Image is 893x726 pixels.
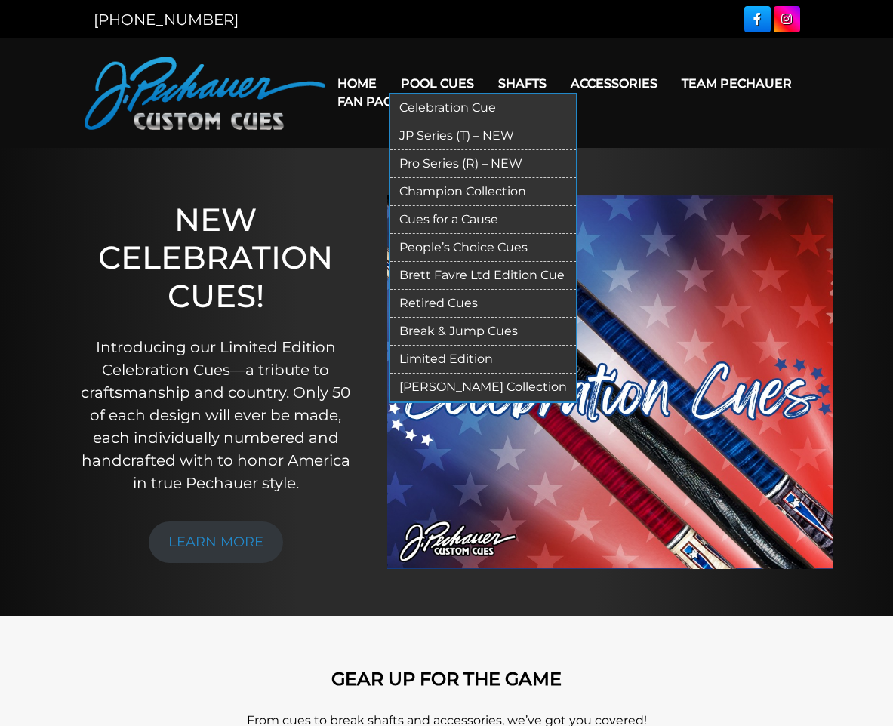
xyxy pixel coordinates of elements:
a: Shafts [486,64,559,103]
a: Home [325,64,389,103]
a: Fan Page [325,82,413,121]
h1: NEW CELEBRATION CUES! [75,201,357,315]
img: Pechauer Custom Cues [85,57,326,130]
a: Brett Favre Ltd Edition Cue [390,262,576,290]
a: Retired Cues [390,290,576,318]
a: Accessories [559,64,670,103]
a: Warranty [413,82,510,121]
a: Celebration Cue [390,94,576,122]
a: Pool Cues [389,64,486,103]
a: Limited Edition [390,346,576,374]
a: [PERSON_NAME] Collection [390,374,576,401]
a: Team Pechauer [670,64,804,103]
a: [PHONE_NUMBER] [94,11,239,29]
a: Cart [510,82,568,121]
a: Cues for a Cause [390,206,576,234]
p: Introducing our Limited Edition Celebration Cues—a tribute to craftsmanship and country. Only 50 ... [75,336,357,494]
a: Champion Collection [390,178,576,206]
strong: GEAR UP FOR THE GAME [331,668,562,690]
a: LEARN MORE [149,521,283,563]
a: People’s Choice Cues [390,234,576,262]
a: Break & Jump Cues [390,318,576,346]
a: JP Series (T) – NEW [390,122,576,150]
a: Pro Series (R) – NEW [390,150,576,178]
